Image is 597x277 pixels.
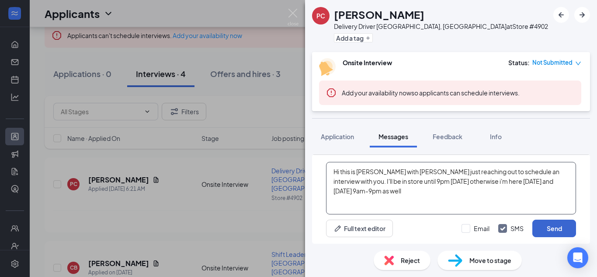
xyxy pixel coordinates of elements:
[343,59,392,67] b: Onsite Interview
[401,256,420,265] span: Reject
[508,58,530,67] div: Status :
[326,162,576,214] textarea: Hi this is [PERSON_NAME] with [PERSON_NAME] just reaching out to schedule an interview with you. ...
[342,88,411,97] button: Add your availability now
[326,88,337,98] svg: Error
[433,133,462,140] span: Feedback
[575,60,581,67] span: down
[577,10,587,20] svg: ArrowRight
[342,89,520,97] span: so applicants can schedule interviews.
[532,220,576,237] button: Send
[316,11,325,20] div: PC
[334,22,548,31] div: Delivery Driver [GEOGRAPHIC_DATA], [GEOGRAPHIC_DATA] at Store #4902
[378,133,408,140] span: Messages
[532,58,573,67] span: Not Submitted
[556,10,566,20] svg: ArrowLeftNew
[321,133,354,140] span: Application
[333,224,342,233] svg: Pen
[567,247,588,268] div: Open Intercom Messenger
[334,33,373,42] button: PlusAdd a tag
[490,133,502,140] span: Info
[365,35,371,41] svg: Plus
[469,256,511,265] span: Move to stage
[326,220,393,237] button: Full text editorPen
[553,7,569,23] button: ArrowLeftNew
[574,7,590,23] button: ArrowRight
[334,7,424,22] h1: [PERSON_NAME]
